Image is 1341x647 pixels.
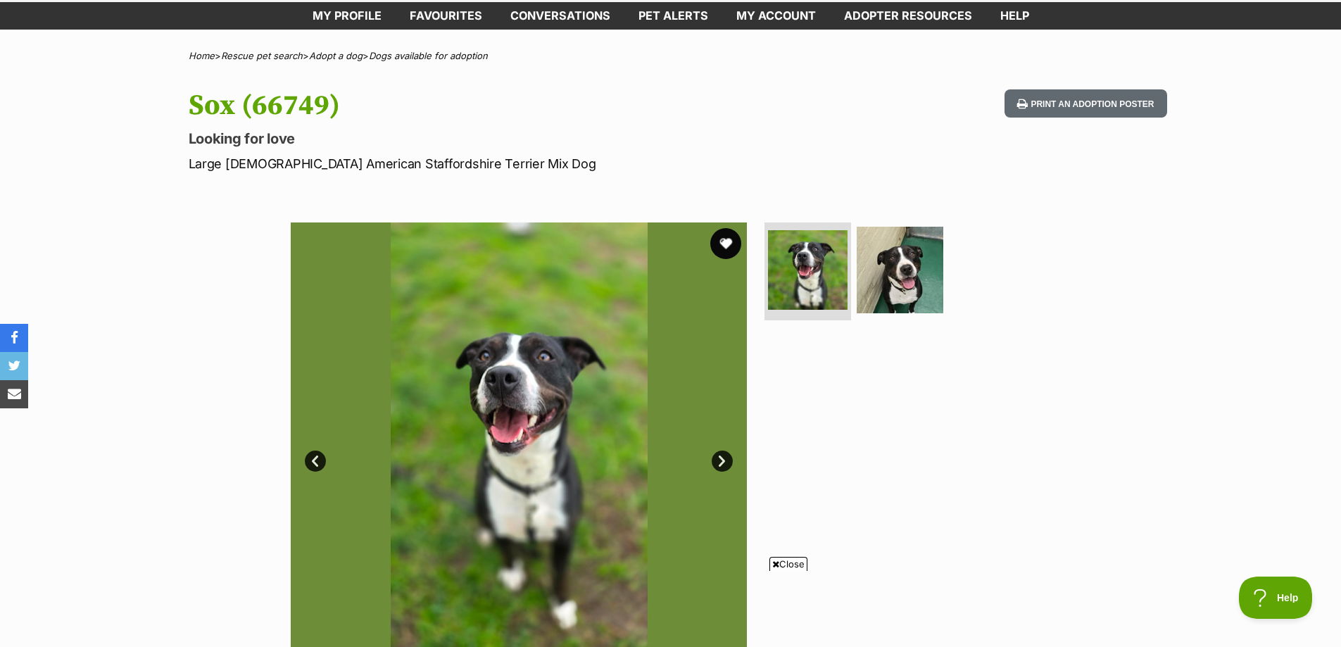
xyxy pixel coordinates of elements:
[305,451,326,472] a: Prev
[221,50,303,61] a: Rescue pet search
[369,50,488,61] a: Dogs available for adoption
[189,154,784,173] p: Large [DEMOGRAPHIC_DATA] American Staffordshire Terrier Mix Dog
[830,2,986,30] a: Adopter resources
[298,2,396,30] a: My profile
[153,51,1188,61] div: > > >
[189,129,784,149] p: Looking for love
[710,228,741,259] button: favourite
[857,227,943,313] img: Photo of Sox (66749)
[329,577,1012,640] iframe: Advertisement
[189,89,784,122] h1: Sox (66749)
[1239,577,1313,619] iframe: Help Scout Beacon - Open
[712,451,733,472] a: Next
[769,557,807,571] span: Close
[309,50,363,61] a: Adopt a dog
[768,230,848,310] img: Photo of Sox (66749)
[396,2,496,30] a: Favourites
[722,2,830,30] a: My account
[496,2,624,30] a: conversations
[986,2,1043,30] a: Help
[1005,89,1166,118] button: Print an adoption poster
[624,2,722,30] a: Pet alerts
[189,50,215,61] a: Home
